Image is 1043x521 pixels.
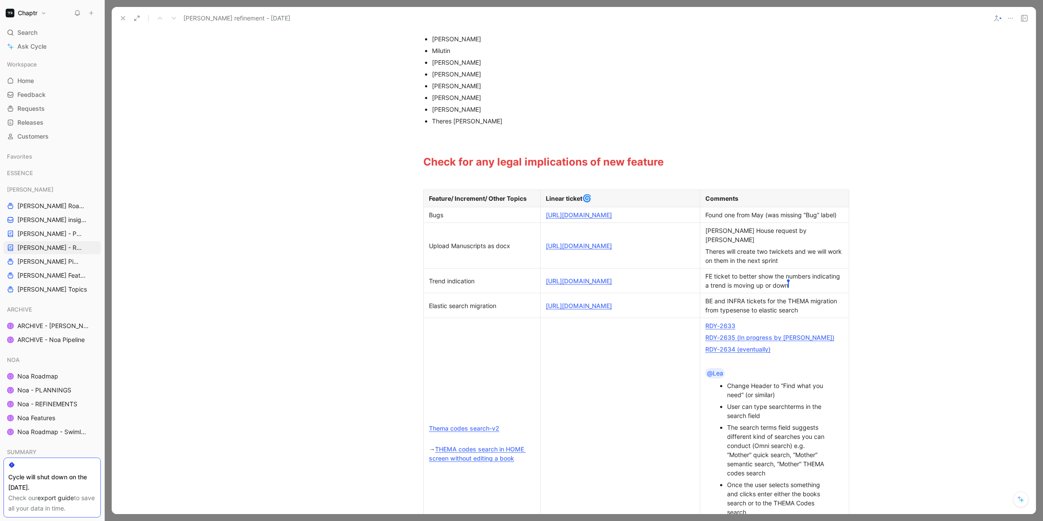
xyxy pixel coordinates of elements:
h1: Chaptr [18,9,37,17]
a: export guide [37,494,74,501]
span: Noa - REFINEMENTS [17,400,77,408]
a: Customers [3,130,101,143]
div: Check our to save all your data in time. [8,493,96,514]
a: Noa Features [3,411,101,425]
div: SUMMARY [3,445,101,458]
a: THEMA codes search in HOME screen without editing a book [429,445,526,462]
a: Noa Roadmap [3,370,101,383]
a: [PERSON_NAME] Topics [3,283,101,296]
div: Upload Manuscripts as docx [429,241,535,250]
a: [URL][DOMAIN_NAME] [546,242,612,249]
div: Once the user selects something and clicks enter either the books search or to the THEMA Codes se... [727,480,830,517]
a: [PERSON_NAME] - PLANNINGS [3,227,101,240]
div: [PERSON_NAME] [432,93,724,102]
span: Workspace [7,60,37,69]
div: ARCHIVEARCHIVE - [PERSON_NAME] PipelineARCHIVE - Noa Pipeline [3,303,101,346]
span: [PERSON_NAME] refinement - [DATE] [183,13,290,23]
span: ARCHIVE - [PERSON_NAME] Pipeline [17,322,91,330]
div: [PERSON_NAME] [432,70,724,79]
div: Milutin [432,46,724,55]
div: Favorites [3,150,101,163]
span: [PERSON_NAME] insights [17,216,89,224]
span: 🌀 [582,194,591,202]
div: Elastic search migration [429,301,535,310]
div: [PERSON_NAME] [432,105,724,114]
strong: Comments [705,195,738,202]
img: Chaptr [6,9,14,17]
a: [PERSON_NAME] - REFINEMENTS [3,241,101,254]
span: Check for any legal implications of new feature [423,156,664,168]
div: The search terms field suggests different kind of searches you can conduct (Omni search) e.g. “Mo... [727,423,830,478]
span: NOA [7,355,20,364]
div: Cycle will shut down on the [DATE]. [8,472,96,493]
strong: Feature/ Increment/ Other Topics [429,195,527,202]
div: Trend indication [429,276,535,285]
div: Search [3,26,101,39]
a: RDY-2634 (eventually) [705,345,771,353]
a: Requests [3,102,101,115]
strong: Linear ticket [546,195,582,202]
div: [PERSON_NAME] [432,81,724,90]
div: Workspace [3,58,101,71]
span: Home [17,76,34,85]
div: Change Header to “Find what you need” (or similar) [727,381,830,399]
div: NOA [3,353,101,366]
a: Releases [3,116,101,129]
span: Requests [17,104,45,113]
span: [PERSON_NAME] Roadmap - open items [17,202,86,210]
span: Favorites [7,152,32,161]
a: Thema codes search-v2 [429,425,499,432]
div: [PERSON_NAME][PERSON_NAME] Roadmap - open items[PERSON_NAME] insights[PERSON_NAME] - PLANNINGS[PE... [3,183,101,296]
div: Theres will create two twickets and we will work on them in the next sprint [705,247,844,265]
div: → [429,435,535,463]
div: ARCHIVE [3,303,101,316]
a: ARCHIVE - Noa Pipeline [3,333,101,346]
div: SUMMARY [3,445,101,461]
span: Releases [17,118,43,127]
span: Customers [17,132,49,141]
span: Noa Roadmap - Swimlanes [17,428,89,436]
span: [PERSON_NAME] Topics [17,285,87,294]
div: [PERSON_NAME] House request by [PERSON_NAME] [705,226,844,244]
span: [PERSON_NAME] - REFINEMENTS [17,243,84,252]
div: NOANoa RoadmapNoa - PLANNINGSNoa - REFINEMENTSNoa FeaturesNoa Roadmap - Swimlanes [3,353,101,438]
div: ESSENCE [3,166,101,179]
a: Noa - PLANNINGS [3,384,101,397]
a: [URL][DOMAIN_NAME] [546,277,612,285]
div: Theres [PERSON_NAME] [432,116,724,126]
a: Ask Cycle [3,40,101,53]
div: @Lea [707,368,723,378]
div: Bugs [429,210,535,219]
a: [URL][DOMAIN_NAME] [546,302,612,309]
span: [PERSON_NAME] [7,185,53,194]
span: ESSENCE [7,169,33,177]
a: Noa - REFINEMENTS [3,398,101,411]
span: ARCHIVE [7,305,32,314]
span: Search [17,27,37,38]
a: Feedback [3,88,101,101]
span: [PERSON_NAME] Features [17,271,89,280]
a: ARCHIVE - [PERSON_NAME] Pipeline [3,319,101,332]
button: ChaptrChaptr [3,7,49,19]
a: RDY-2635 (In progress by [PERSON_NAME]) [705,334,834,341]
a: [PERSON_NAME] Features [3,269,101,282]
div: BE and INFRA tickets for the THEMA migration from typesense to elastic search [705,296,844,315]
span: ARCHIVE - Noa Pipeline [17,335,85,344]
div: Found one from May (was missing “Bug” label) [705,210,844,219]
div: ESSENCE [3,166,101,182]
span: Noa - PLANNINGS [17,386,71,395]
a: [PERSON_NAME] insights [3,213,101,226]
div: [PERSON_NAME] [432,34,724,43]
div: [PERSON_NAME] [432,58,724,67]
span: [PERSON_NAME] - PLANNINGS [17,229,83,238]
div: User can type searchterms in the search field [727,402,830,420]
a: RDY-2633 [705,322,735,329]
a: [URL][DOMAIN_NAME] [546,211,612,219]
span: Ask Cycle [17,41,47,52]
span: Noa Features [17,414,55,422]
a: [PERSON_NAME] Pipeline [3,255,101,268]
a: [PERSON_NAME] Roadmap - open items [3,199,101,212]
span: [PERSON_NAME] Pipeline [17,257,81,266]
span: SUMMARY [7,448,37,456]
div: FE ticket to better show the numbers indicating a trend is moving up or down [705,272,844,290]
